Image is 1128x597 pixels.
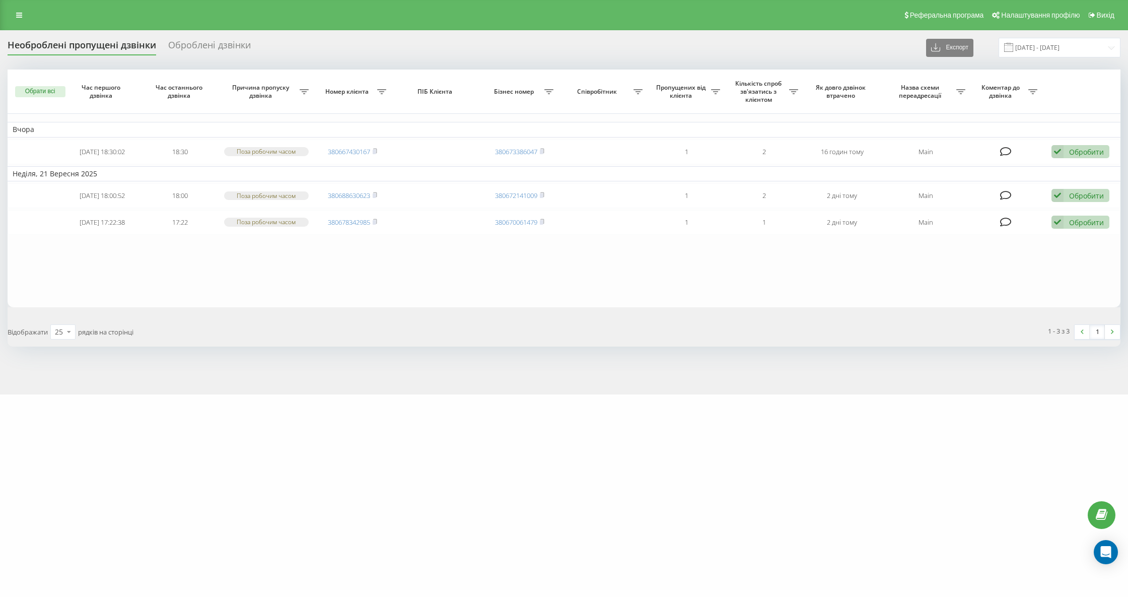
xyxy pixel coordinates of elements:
button: Експорт [926,39,973,57]
span: рядків на сторінці [78,327,133,337]
a: 380670061479 [495,218,537,227]
div: Поза робочим часом [224,218,308,226]
span: Номер клієнта [319,88,378,96]
span: Налаштування профілю [1001,11,1080,19]
span: Відображати [8,327,48,337]
span: Кількість спроб зв'язатись з клієнтом [730,80,789,103]
div: Обробити [1069,191,1104,201]
a: 380672141009 [495,191,537,200]
td: 16 годин тому [803,140,881,164]
span: Причина пропуску дзвінка [224,84,300,99]
div: 25 [55,327,63,337]
div: Open Intercom Messenger [1094,540,1118,564]
td: Вчора [8,122,1120,137]
td: [DATE] 18:00:52 [63,183,142,208]
span: Бізнес номер [485,88,544,96]
td: 18:00 [141,183,219,208]
a: 380688630623 [328,191,370,200]
div: Поза робочим часом [224,191,308,200]
div: Поза робочим часом [224,147,308,156]
div: Обробити [1069,218,1104,227]
td: Main [881,183,970,208]
td: [DATE] 18:30:02 [63,140,142,164]
td: 1 [648,210,726,235]
span: Співробітник [563,88,633,96]
div: Обробити [1069,147,1104,157]
td: Main [881,140,970,164]
a: 380678342985 [328,218,370,227]
button: Обрати всі [15,86,65,97]
td: 1 [648,183,726,208]
span: Час першого дзвінка [72,84,132,99]
a: 380667430167 [328,147,370,156]
td: 1 [648,140,726,164]
span: Реферальна програма [910,11,984,19]
div: 1 - 3 з 3 [1048,326,1070,336]
td: 18:30 [141,140,219,164]
td: 2 дні тому [803,210,881,235]
span: ПІБ Клієнта [400,88,471,96]
td: 1 [725,210,803,235]
td: 17:22 [141,210,219,235]
span: Як довго дзвінок втрачено [812,84,873,99]
a: 1 [1090,325,1105,339]
div: Необроблені пропущені дзвінки [8,40,156,55]
div: Оброблені дзвінки [168,40,251,55]
a: 380673386047 [495,147,537,156]
span: Назва схеми переадресації [886,84,956,99]
span: Вихід [1097,11,1114,19]
td: 2 [725,183,803,208]
span: Пропущених від клієнта [653,84,712,99]
td: [DATE] 17:22:38 [63,210,142,235]
td: Неділя, 21 Вересня 2025 [8,166,1120,181]
td: Main [881,210,970,235]
span: Час останнього дзвінка [150,84,210,99]
td: 2 [725,140,803,164]
td: 2 дні тому [803,183,881,208]
span: Коментар до дзвінка [975,84,1029,99]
